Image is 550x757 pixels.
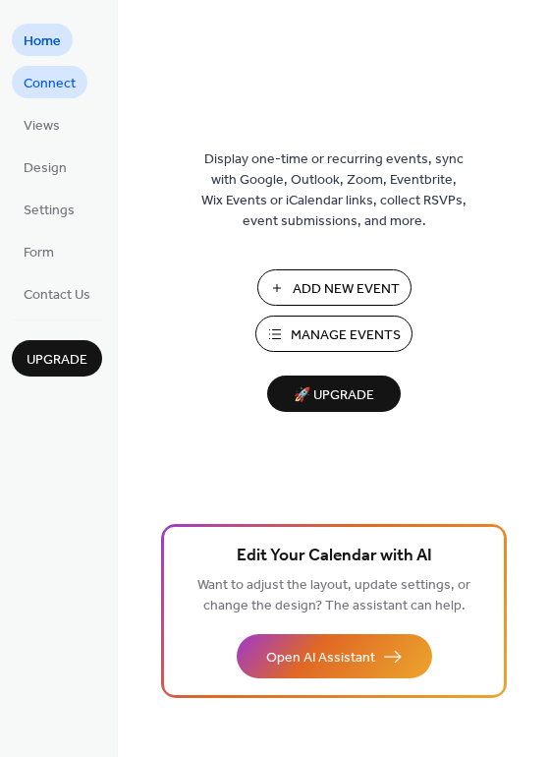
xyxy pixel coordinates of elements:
span: Settings [24,201,75,221]
span: Upgrade [27,350,87,371]
a: Views [12,108,72,141]
span: Add New Event [293,279,400,300]
span: Open AI Assistant [266,648,375,669]
a: Design [12,150,79,183]
span: Display one-time or recurring events, sync with Google, Outlook, Zoom, Eventbrite, Wix Events or ... [201,149,467,232]
button: Open AI Assistant [237,634,432,678]
span: Form [24,243,54,263]
span: Home [24,31,61,52]
span: Contact Us [24,285,90,306]
span: Manage Events [291,325,401,346]
a: Contact Us [12,277,102,310]
span: Connect [24,74,76,94]
a: Settings [12,193,86,225]
button: Upgrade [12,340,102,377]
a: Form [12,235,66,267]
span: Want to adjust the layout, update settings, or change the design? The assistant can help. [197,572,470,619]
button: 🚀 Upgrade [267,376,401,412]
span: Views [24,116,60,137]
a: Connect [12,66,87,98]
button: Manage Events [255,316,412,352]
button: Add New Event [257,269,412,306]
span: Edit Your Calendar with AI [237,543,432,570]
span: 🚀 Upgrade [279,382,389,409]
a: Home [12,24,73,56]
span: Design [24,158,67,179]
